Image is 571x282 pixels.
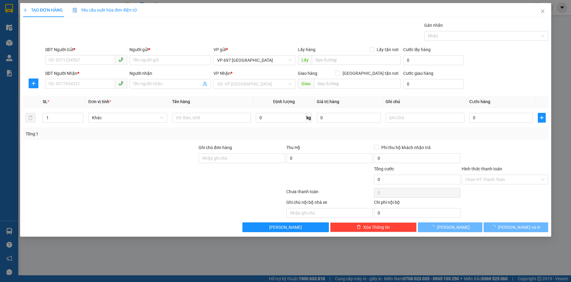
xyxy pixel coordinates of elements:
span: Cước hàng [469,99,490,104]
div: Ghi chú nội bộ nhà xe [286,199,372,208]
span: Lấy [298,55,312,65]
button: delete [26,113,35,123]
div: VP gửi [213,46,295,53]
span: plus [23,8,27,12]
button: plus [29,78,38,88]
span: VP Nhận [213,71,231,76]
span: Giá trị hàng [317,99,339,104]
span: Xóa Thông tin [363,224,390,231]
span: SL [42,99,47,104]
button: [PERSON_NAME] và In [483,222,548,232]
span: user-add [203,82,207,86]
span: [PERSON_NAME] và In [498,224,540,231]
button: [PERSON_NAME] [418,222,482,232]
input: Ghi Chú [385,113,464,123]
span: Giao [298,79,314,89]
span: loading [430,225,437,229]
input: VD: Bàn, Ghế [172,113,251,123]
span: close [540,9,545,14]
label: Cước lấy hàng [403,47,430,52]
button: plus [538,113,546,123]
label: Hình thức thanh toán [461,166,502,171]
label: Gán nhãn [424,23,442,28]
div: SĐT Người Nhận [45,70,127,77]
th: Ghi chú [383,96,467,108]
input: Cước giao hàng [403,79,463,89]
div: Chi phí nội bộ [374,199,460,208]
input: 0 [317,113,380,123]
span: TẠO ĐƠN HÀNG [23,8,63,12]
span: phone [118,57,123,62]
span: Phí thu hộ khách nhận trả [379,144,433,151]
span: phone [118,81,123,86]
label: Cước giao hàng [403,71,433,76]
input: Dọc đường [312,55,400,65]
span: Giao hàng [298,71,317,76]
span: VP 697 Điện Biên Phủ [217,56,292,65]
span: delete [357,225,361,230]
span: Đơn vị tính [88,99,111,104]
span: [PERSON_NAME] [437,224,470,231]
div: Tổng: 1 [26,131,220,137]
span: Khác [92,113,164,122]
button: Close [534,3,551,20]
div: SĐT Người Gửi [45,46,127,53]
span: Lấy hàng [298,47,315,52]
img: icon [72,8,77,13]
div: Người nhận [129,70,211,77]
span: plus [538,115,545,120]
div: Chưa thanh toán [286,188,373,199]
input: Dọc đường [314,79,400,89]
input: Nhập ghi chú [286,208,372,218]
input: Ghi chú đơn hàng [199,153,285,163]
span: [PERSON_NAME] [269,224,302,231]
button: deleteXóa Thông tin [330,222,416,232]
span: Tổng cước [374,166,394,171]
label: Ghi chú đơn hàng [199,145,232,150]
input: Cước lấy hàng [403,55,463,65]
button: [PERSON_NAME] [242,222,329,232]
span: Lấy tận nơi [374,46,400,53]
span: Thu Hộ [286,145,300,150]
span: Tên hàng [172,99,190,104]
span: loading [491,225,498,229]
span: [GEOGRAPHIC_DATA] tận nơi [340,70,400,77]
span: kg [306,113,312,123]
span: Định lượng [273,99,294,104]
span: plus [29,81,38,86]
div: Người gửi [129,46,211,53]
span: Yêu cầu xuất hóa đơn điện tử [72,8,137,12]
